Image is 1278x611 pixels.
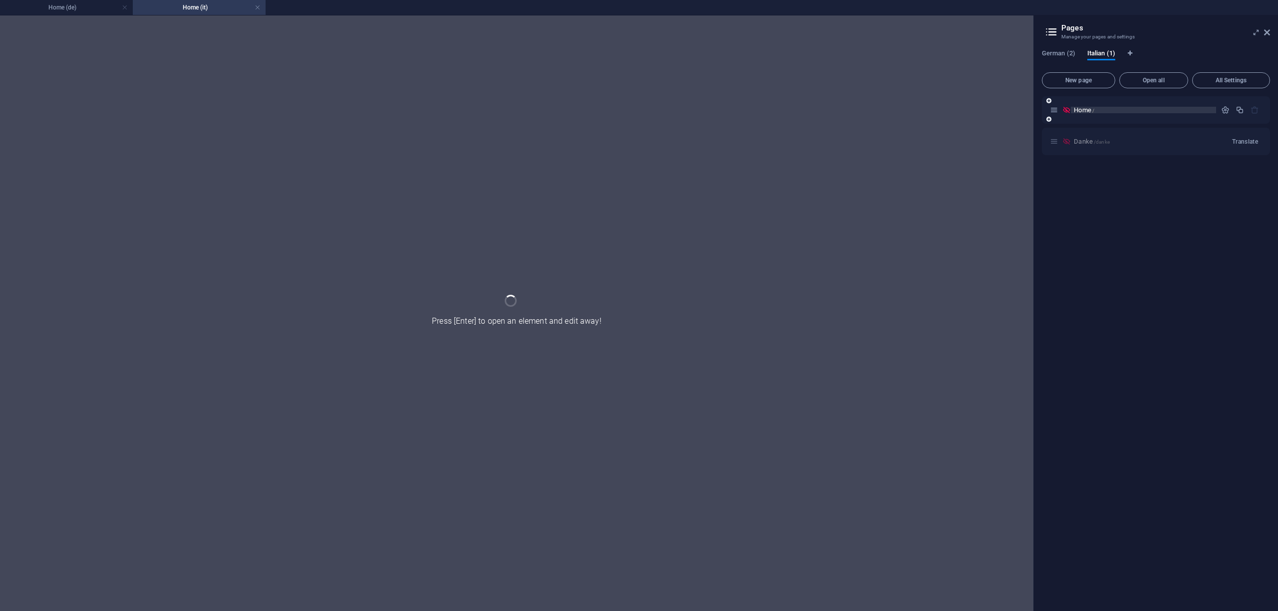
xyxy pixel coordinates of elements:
[1232,138,1258,146] span: Translate
[1042,47,1075,61] span: German (2)
[1042,72,1115,88] button: New page
[1046,77,1111,83] span: New page
[1119,72,1188,88] button: Open all
[1197,77,1266,83] span: All Settings
[1092,108,1094,113] span: /
[1192,72,1270,88] button: All Settings
[1074,106,1094,114] span: Click to open page
[1228,134,1262,150] button: Translate
[1236,106,1244,114] div: Duplicate
[1087,47,1115,61] span: Italian (1)
[1042,49,1270,68] div: Language Tabs
[133,2,266,13] h4: Home (it)
[1251,106,1259,114] div: The startpage cannot be deleted
[1221,106,1230,114] div: Settings
[1124,77,1184,83] span: Open all
[1071,107,1216,113] div: Home/
[1061,32,1250,41] h3: Manage your pages and settings
[1061,23,1270,32] h2: Pages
